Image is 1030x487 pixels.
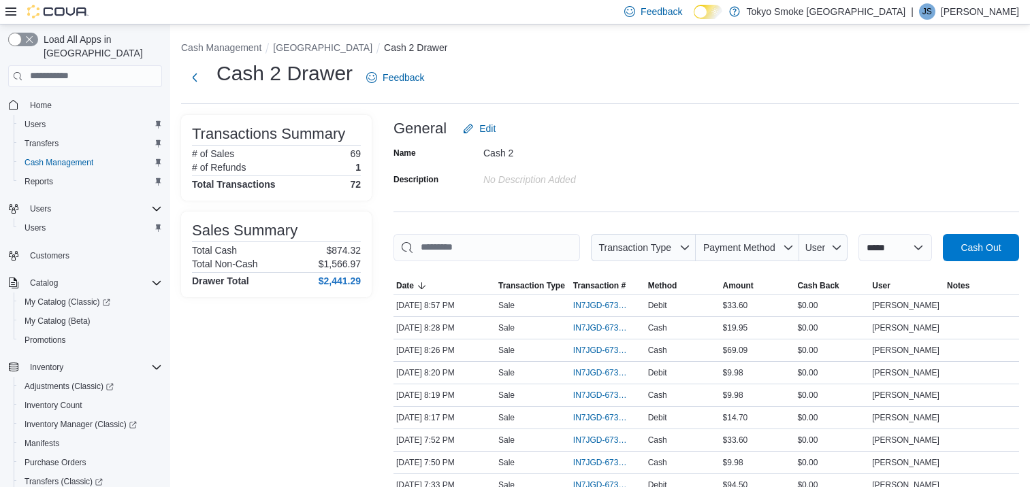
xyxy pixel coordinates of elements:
span: Catalog [30,278,58,288]
span: Purchase Orders [19,454,162,471]
span: Feedback [641,5,682,18]
p: Sale [498,390,515,401]
a: Home [25,97,57,114]
div: [DATE] 8:57 PM [393,297,496,314]
span: Customers [25,247,162,264]
div: $0.00 [794,454,869,471]
div: $0.00 [794,387,869,403]
span: [PERSON_NAME] [872,300,939,311]
div: Jason Sawka [919,3,935,20]
a: Manifests [19,435,65,452]
span: [PERSON_NAME] [872,435,939,446]
button: IN7JGD-6739247 [573,342,643,358]
span: Inventory Count [25,400,82,411]
button: Cash Back [794,278,869,294]
h1: Cash 2 Drawer [216,60,353,87]
span: IN7JGD-6739182 [573,412,629,423]
button: Transaction Type [496,278,570,294]
span: Cash [648,435,667,446]
button: Amount [720,278,795,294]
button: Cash Out [943,234,1019,261]
span: IN7JGD-6739029 [573,457,629,468]
button: IN7JGD-6739182 [573,409,643,426]
div: [DATE] 7:52 PM [393,432,496,448]
span: IN7JGD-6739199 [573,367,629,378]
span: $9.98 [723,367,743,378]
h6: # of Refunds [192,162,246,173]
button: Cash Management [14,153,167,172]
span: Home [25,97,162,114]
a: Cash Management [19,154,99,171]
button: IN7JGD-6739191 [573,387,643,403]
span: Promotions [19,332,162,348]
span: Amount [723,280,754,291]
span: Inventory Manager (Classic) [25,419,137,430]
button: My Catalog (Beta) [14,312,167,331]
button: Catalog [3,273,167,292]
span: Inventory [30,362,63,373]
span: Load All Apps in [GEOGRAPHIC_DATA] [38,33,162,60]
div: $0.00 [794,365,869,381]
button: Catalog [25,275,63,291]
a: Feedback [361,64,430,91]
button: IN7JGD-6739029 [573,454,643,471]
a: Users [19,220,51,236]
button: User [799,234,848,261]
span: IN7JGD-6739042 [573,435,629,446]
span: Notes [947,280,969,291]
span: [PERSON_NAME] [872,457,939,468]
button: IN7JGD-6739199 [573,365,643,381]
span: Users [25,201,162,217]
span: Transfers [25,138,59,149]
div: Cash 2 [483,142,666,158]
span: [PERSON_NAME] [872,390,939,401]
button: Purchase Orders [14,453,167,472]
span: Transaction Type [598,242,671,253]
a: Customers [25,248,75,264]
div: $0.00 [794,409,869,426]
span: My Catalog (Classic) [19,294,162,310]
span: Cash [648,345,667,356]
span: Customers [30,250,69,261]
a: Reports [19,173,59,190]
p: [PERSON_NAME] [941,3,1019,20]
button: Edit [457,115,501,142]
p: | [911,3,914,20]
span: Manifests [19,435,162,452]
div: $0.00 [794,432,869,448]
a: My Catalog (Classic) [14,292,167,312]
a: Transfers [19,135,64,152]
span: Cash Out [961,241,1001,254]
p: $874.32 [326,245,361,256]
button: Payment Method [696,234,799,261]
span: Reports [25,176,53,187]
span: $69.09 [723,345,748,356]
span: My Catalog (Classic) [25,297,110,307]
label: Description [393,174,438,185]
a: Promotions [19,332,71,348]
div: No Description added [483,169,666,185]
span: [PERSON_NAME] [872,345,939,356]
div: [DATE] 8:28 PM [393,320,496,336]
span: Edit [479,122,496,135]
span: Cash Management [25,157,93,168]
span: Inventory [25,359,162,375]
span: Purchase Orders [25,457,86,468]
button: Transaction Type [591,234,696,261]
input: This is a search bar. As you type, the results lower in the page will automatically filter. [393,234,580,261]
a: Inventory Count [19,397,88,414]
span: Home [30,100,52,111]
h3: Transactions Summary [192,126,345,142]
p: Sale [498,412,515,423]
button: Reports [14,172,167,191]
button: Date [393,278,496,294]
p: 1 [355,162,361,173]
p: Sale [498,300,515,311]
h6: Total Non-Cash [192,258,258,269]
p: Sale [498,367,515,378]
a: Adjustments (Classic) [19,378,119,394]
span: User [805,242,826,253]
h6: Total Cash [192,245,237,256]
span: My Catalog (Beta) [19,313,162,329]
